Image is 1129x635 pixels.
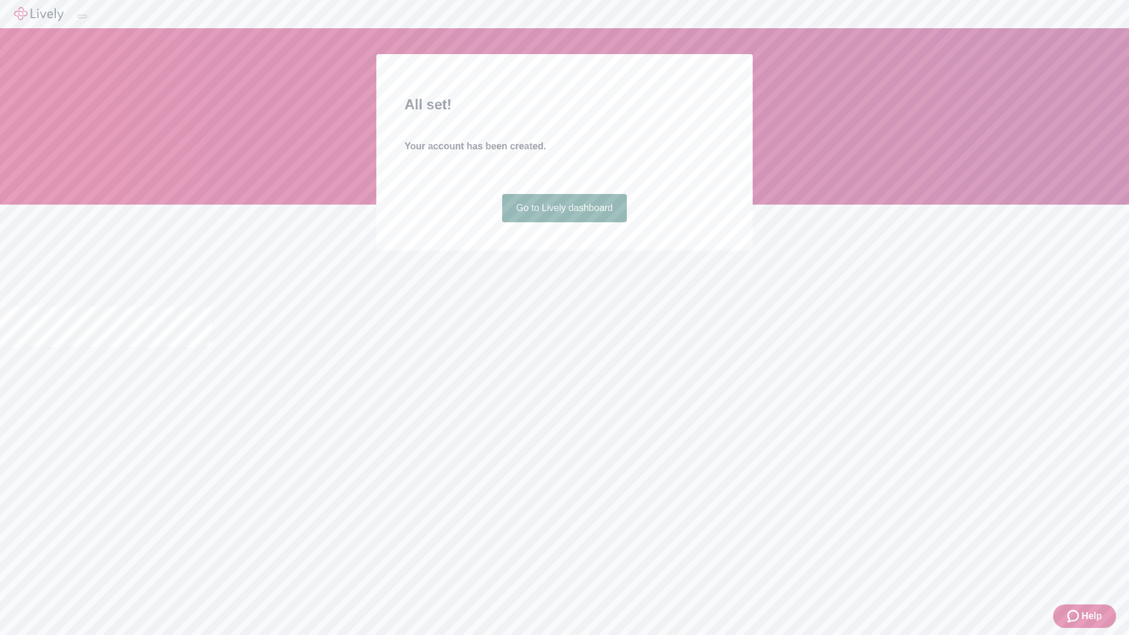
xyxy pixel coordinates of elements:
[14,7,64,21] img: Lively
[405,139,724,153] h4: Your account has been created.
[405,94,724,115] h2: All set!
[78,15,87,18] button: Log out
[1081,609,1102,623] span: Help
[1053,604,1116,628] button: Zendesk support iconHelp
[502,194,627,222] a: Go to Lively dashboard
[1067,609,1081,623] svg: Zendesk support icon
